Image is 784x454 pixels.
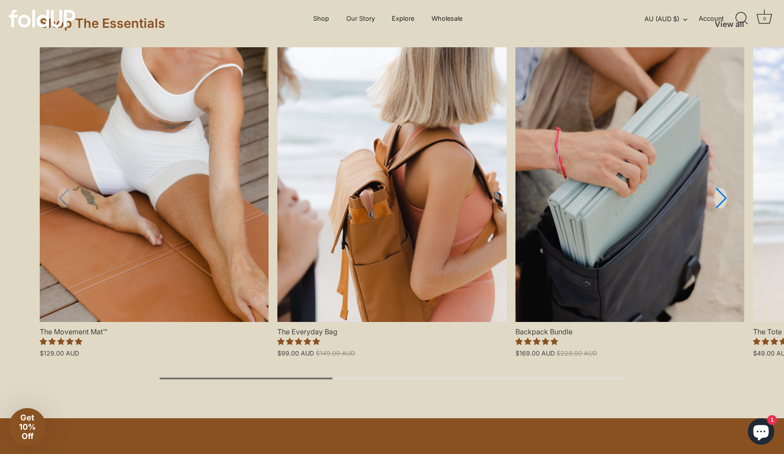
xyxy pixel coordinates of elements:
span: 4.97 stars [277,337,320,346]
a: Backpack Bundle [515,47,744,322]
div: Primary navigation [292,10,484,27]
inbox-online-store-chat: Shopify online store chat [745,418,777,447]
span: The Movement Mat™ [40,322,269,337]
a: Search [732,9,752,28]
div: Get 10% Off [9,408,46,445]
a: Account [699,13,739,24]
span: Backpack Bundle [515,322,744,337]
a: The Movement Mat™ 4.84 stars $129.00 AUD [40,322,269,357]
a: Backpack Bundle 5.00 stars $169.00 AUD $228.00 AUD [515,322,744,357]
a: The Everyday Bag 4.97 stars $99.00 AUD $149.00 AUD [277,322,506,357]
a: Explore [384,10,422,27]
span: $169.00 AUD [515,349,555,357]
span: The Everyday Bag [277,322,506,337]
span: 4.84 stars [40,337,82,346]
button: AU (AUD $) [644,15,697,23]
a: Cart [755,9,774,28]
a: The Movement Mat™ [40,47,269,322]
a: The Everyday Bag [277,47,506,322]
span: 5.00 stars [515,337,558,346]
span: Get 10% Off [19,413,36,441]
a: Shop [306,10,337,27]
span: $149.00 AUD [316,349,355,357]
span: $129.00 AUD [40,349,79,357]
a: Our Story [338,10,383,27]
span: $99.00 AUD [277,349,314,357]
span: $228.00 AUD [557,349,597,357]
a: Next slide [714,188,727,209]
div: 0 [760,14,769,23]
a: Wholesale [424,10,470,27]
